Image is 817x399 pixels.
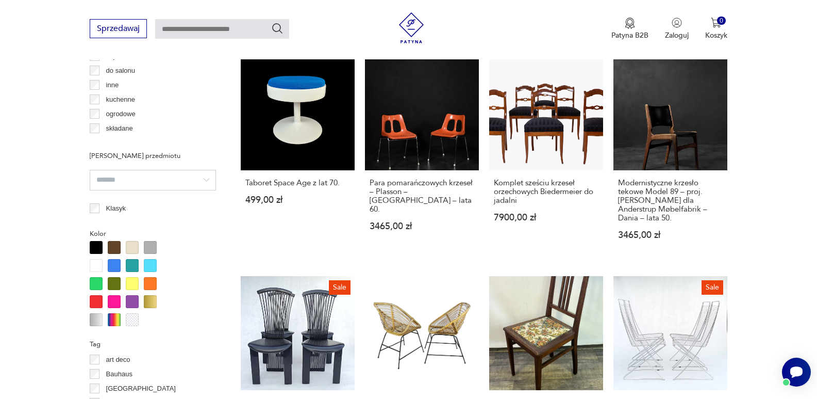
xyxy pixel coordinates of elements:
[705,18,727,40] button: 0Koszyk
[494,179,598,205] h3: Komplet sześciu krzeseł orzechowych Biedermeier do jadalni
[90,26,147,33] a: Sprzedawaj
[106,123,133,134] p: składane
[489,57,603,260] a: Komplet sześciu krzeseł orzechowych Biedermeier do jadalniKomplet sześciu krzeseł orzechowych Bie...
[618,179,723,222] h3: Modernistyczne krzesło tekowe Model 89 – proj. [PERSON_NAME] dla Anderstrup Møbelfabrik – Dania –...
[106,65,135,76] p: do salonu
[106,137,127,149] p: taboret
[665,30,689,40] p: Zaloguj
[613,57,727,260] a: Modernistyczne krzesło tekowe Model 89 – proj. Erik Buch dla Anderstrup Møbelfabrik – Dania – lat...
[672,18,682,28] img: Ikonka użytkownika
[711,18,721,28] img: Ikona koszyka
[106,108,136,120] p: ogrodowe
[611,30,648,40] p: Patyna B2B
[271,22,284,35] button: Szukaj
[245,179,350,187] h3: Taboret Space Age z lat 70.
[106,383,176,394] p: [GEOGRAPHIC_DATA]
[611,18,648,40] button: Patyna B2B
[705,30,727,40] p: Koszyk
[494,213,598,222] p: 7900,00 zł
[106,79,119,91] p: inne
[90,228,216,240] p: Kolor
[665,18,689,40] button: Zaloguj
[106,369,132,380] p: Bauhaus
[90,339,216,350] p: Tag
[106,354,130,365] p: art deco
[717,17,726,25] div: 0
[245,196,350,204] p: 499,00 zł
[782,358,811,387] iframe: Smartsupp widget button
[625,18,635,29] img: Ikona medalu
[106,203,126,214] p: Klasyk
[90,19,147,38] button: Sprzedawaj
[90,150,216,162] p: [PERSON_NAME] przedmiotu
[106,94,135,105] p: kuchenne
[370,179,474,214] h3: Para pomarańczowych krzeseł – Plasson – [GEOGRAPHIC_DATA] – lata 60.
[241,57,355,260] a: Taboret Space Age z lat 70.Taboret Space Age z lat 70.499,00 zł
[618,231,723,240] p: 3465,00 zł
[370,222,474,231] p: 3465,00 zł
[611,18,648,40] a: Ikona medaluPatyna B2B
[365,57,479,260] a: Para pomarańczowych krzeseł – Plasson – Izrael – lata 60.Para pomarańczowych krzeseł – Plasson – ...
[396,12,427,43] img: Patyna - sklep z meblami i dekoracjami vintage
